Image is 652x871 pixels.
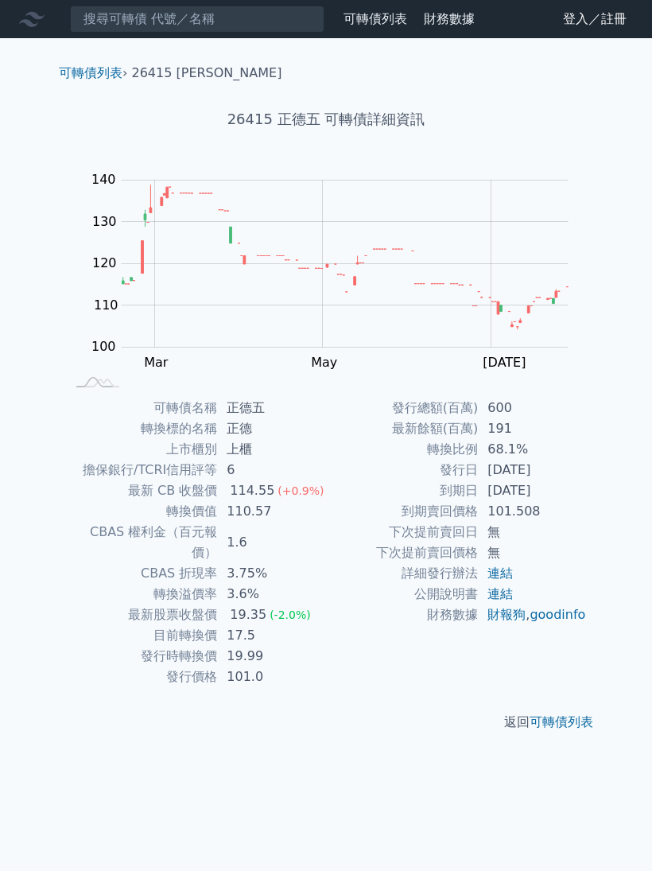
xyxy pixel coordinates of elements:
[65,460,217,480] td: 擔保銀行/TCRI信用評等
[487,566,513,581] a: 連結
[217,439,326,460] td: 上櫃
[326,605,478,625] td: 財務數據
[65,667,217,687] td: 發行價格
[487,586,513,601] a: 連結
[478,501,587,522] td: 101.508
[530,714,593,729] a: 可轉債列表
[65,501,217,522] td: 轉換價值
[550,6,639,32] a: 登入／註冊
[478,480,587,501] td: [DATE]
[59,64,127,83] li: ›
[217,646,326,667] td: 19.99
[478,605,587,625] td: ,
[65,584,217,605] td: 轉換溢價率
[483,355,526,370] tspan: [DATE]
[343,11,407,26] a: 可轉債列表
[478,542,587,563] td: 無
[227,605,270,625] div: 19.35
[478,460,587,480] td: [DATE]
[217,398,326,418] td: 正德五
[46,108,606,130] h1: 26415 正德五 可轉債詳細資訊
[217,584,326,605] td: 3.6%
[144,355,169,370] tspan: Mar
[70,6,324,33] input: 搜尋可轉債 代號／名稱
[478,439,587,460] td: 68.1%
[65,439,217,460] td: 上市櫃別
[326,439,478,460] td: 轉換比例
[65,625,217,646] td: 目前轉換價
[65,646,217,667] td: 發行時轉換價
[311,355,337,370] tspan: May
[65,563,217,584] td: CBAS 折現率
[65,605,217,625] td: 最新股票收盤價
[478,398,587,418] td: 600
[326,418,478,439] td: 最新餘額(百萬)
[478,418,587,439] td: 191
[326,480,478,501] td: 到期日
[326,398,478,418] td: 發行總額(百萬)
[277,484,324,497] span: (+0.9%)
[92,214,117,229] tspan: 130
[424,11,475,26] a: 財務數據
[92,255,117,270] tspan: 120
[217,522,326,563] td: 1.6
[65,480,217,501] td: 最新 CB 收盤價
[217,460,326,480] td: 6
[530,607,585,622] a: goodinfo
[217,667,326,687] td: 101.0
[217,418,326,439] td: 正德
[65,398,217,418] td: 可轉債名稱
[326,460,478,480] td: 發行日
[326,542,478,563] td: 下次提前賣回價格
[59,65,122,80] a: 可轉債列表
[217,501,326,522] td: 110.57
[326,522,478,542] td: 下次提前賣回日
[217,625,326,646] td: 17.5
[46,713,606,732] p: 返回
[132,64,282,83] li: 26415 [PERSON_NAME]
[83,172,592,370] g: Chart
[94,297,118,313] tspan: 110
[65,418,217,439] td: 轉換標的名稱
[65,522,217,563] td: CBAS 權利金（百元報價）
[217,563,326,584] td: 3.75%
[487,607,526,622] a: 財報狗
[91,339,116,354] tspan: 100
[270,609,311,621] span: (-2.0%)
[91,172,116,187] tspan: 140
[478,522,587,542] td: 無
[227,480,277,501] div: 114.55
[326,584,478,605] td: 公開說明書
[326,501,478,522] td: 到期賣回價格
[326,563,478,584] td: 詳細發行辦法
